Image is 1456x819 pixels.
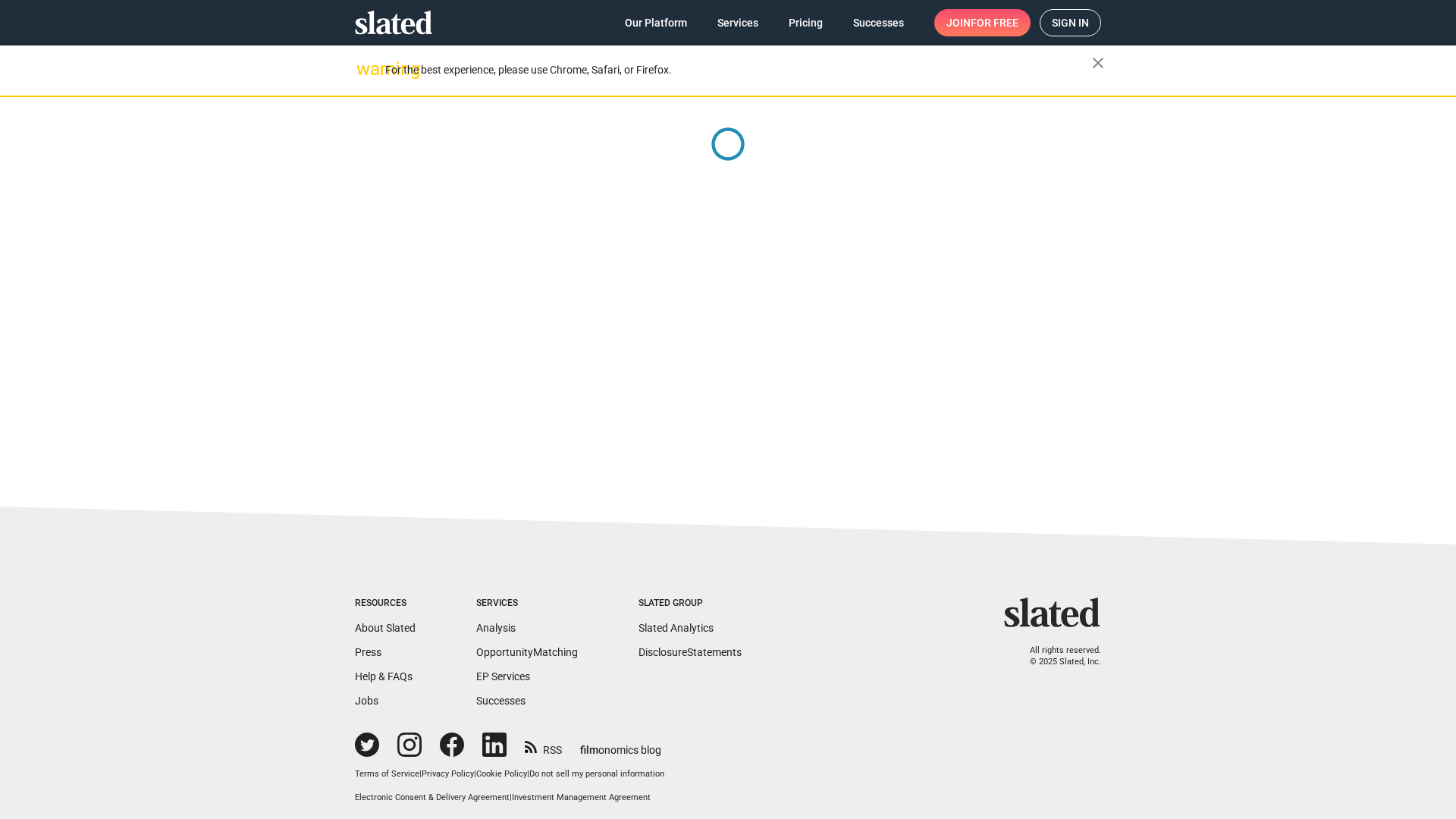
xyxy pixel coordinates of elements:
[529,769,664,780] button: Do not sell my personal information
[777,9,835,36] a: Pricing
[527,769,529,779] span: |
[355,646,381,658] a: Press
[356,60,375,78] mat-icon: warning
[510,792,512,802] span: |
[476,695,526,707] a: Successes
[476,622,516,634] a: Analysis
[639,622,714,634] a: Slated Analytics
[934,9,1031,36] a: Joinfor free
[1040,9,1101,36] a: Sign in
[422,769,474,779] a: Privacy Policy
[355,695,378,707] a: Jobs
[639,598,742,610] div: Slated Group
[639,646,742,658] a: DisclosureStatements
[971,9,1018,36] span: for free
[476,598,578,610] div: Services
[385,60,1092,80] div: For the best experience, please use Chrome, Safari, or Firefox.
[841,9,916,36] a: Successes
[853,9,904,36] span: Successes
[476,670,530,682] a: EP Services
[474,769,476,779] span: |
[355,670,413,682] a: Help & FAQs
[580,744,598,756] span: film
[525,734,562,758] a: RSS
[476,769,527,779] a: Cookie Policy
[355,792,510,802] a: Electronic Consent & Delivery Agreement
[789,9,823,36] span: Pricing
[613,9,699,36] a: Our Platform
[476,646,578,658] a: OpportunityMatching
[355,622,416,634] a: About Slated
[1014,645,1101,667] p: All rights reserved. © 2025 Slated, Inc.
[355,769,419,779] a: Terms of Service
[355,598,416,610] div: Resources
[717,9,758,36] span: Services
[705,9,770,36] a: Services
[419,769,422,779] span: |
[1052,10,1089,36] span: Sign in
[580,731,661,758] a: filmonomics blog
[625,9,687,36] span: Our Platform
[512,792,651,802] a: Investment Management Agreement
[946,9,1018,36] span: Join
[1089,54,1107,72] mat-icon: close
